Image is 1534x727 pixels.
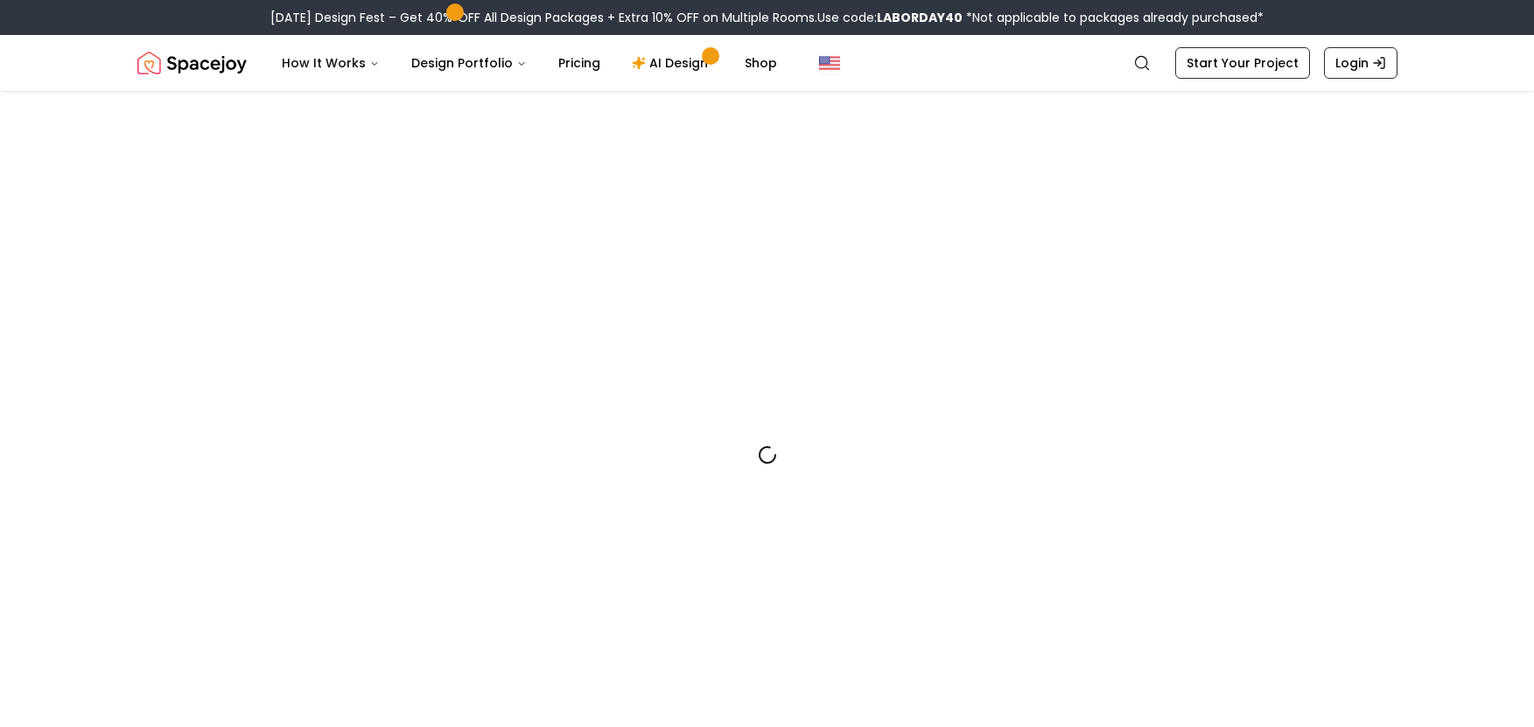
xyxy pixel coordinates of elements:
[618,45,727,80] a: AI Design
[819,52,840,73] img: United States
[137,45,247,80] img: Spacejoy Logo
[270,9,1264,26] div: [DATE] Design Fest – Get 40% OFF All Design Packages + Extra 10% OFF on Multiple Rooms.
[137,45,247,80] a: Spacejoy
[817,9,963,26] span: Use code:
[268,45,791,80] nav: Main
[544,45,614,80] a: Pricing
[731,45,791,80] a: Shop
[397,45,541,80] button: Design Portfolio
[1175,47,1310,79] a: Start Your Project
[137,35,1397,91] nav: Global
[1324,47,1397,79] a: Login
[963,9,1264,26] span: *Not applicable to packages already purchased*
[877,9,963,26] b: LABORDAY40
[268,45,394,80] button: How It Works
